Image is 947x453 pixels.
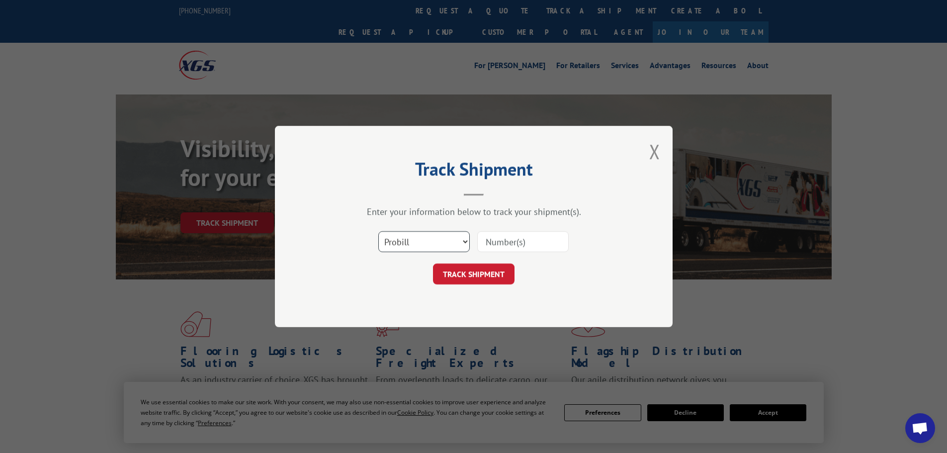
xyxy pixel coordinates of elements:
[325,206,623,217] div: Enter your information below to track your shipment(s).
[477,231,569,252] input: Number(s)
[649,138,660,165] button: Close modal
[325,162,623,181] h2: Track Shipment
[433,264,515,284] button: TRACK SHIPMENT
[905,413,935,443] div: Open chat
